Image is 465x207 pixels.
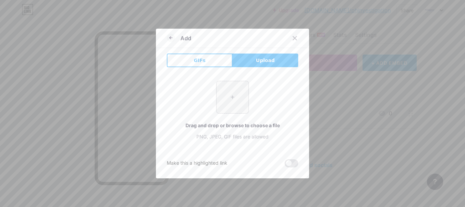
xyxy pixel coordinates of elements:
button: GIFs [167,54,233,67]
div: Make this a highlighted link [167,159,227,167]
span: Upload [256,57,275,64]
button: Upload [233,54,298,67]
div: PNG, JPEG, GIF files are allowed [167,133,298,140]
div: Add [180,34,191,42]
div: Drag and drop or browse to choose a file [167,122,298,129]
span: GIFs [194,57,206,64]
